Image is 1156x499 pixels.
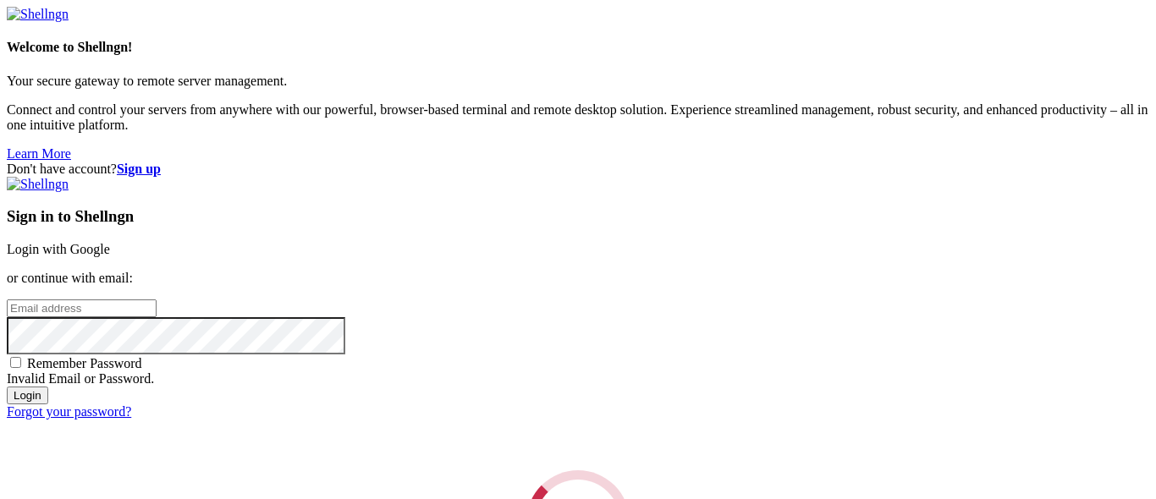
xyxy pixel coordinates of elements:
[117,162,161,176] a: Sign up
[7,387,48,404] input: Login
[7,404,131,419] a: Forgot your password?
[7,40,1149,55] h4: Welcome to Shellngn!
[7,242,110,256] a: Login with Google
[7,146,71,161] a: Learn More
[7,162,1149,177] div: Don't have account?
[7,207,1149,226] h3: Sign in to Shellngn
[7,102,1149,133] p: Connect and control your servers from anywhere with our powerful, browser-based terminal and remo...
[7,7,69,22] img: Shellngn
[7,371,1149,387] div: Invalid Email or Password.
[7,74,1149,89] p: Your secure gateway to remote server management.
[7,271,1149,286] p: or continue with email:
[10,357,21,368] input: Remember Password
[7,299,157,317] input: Email address
[7,177,69,192] img: Shellngn
[27,356,142,370] span: Remember Password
